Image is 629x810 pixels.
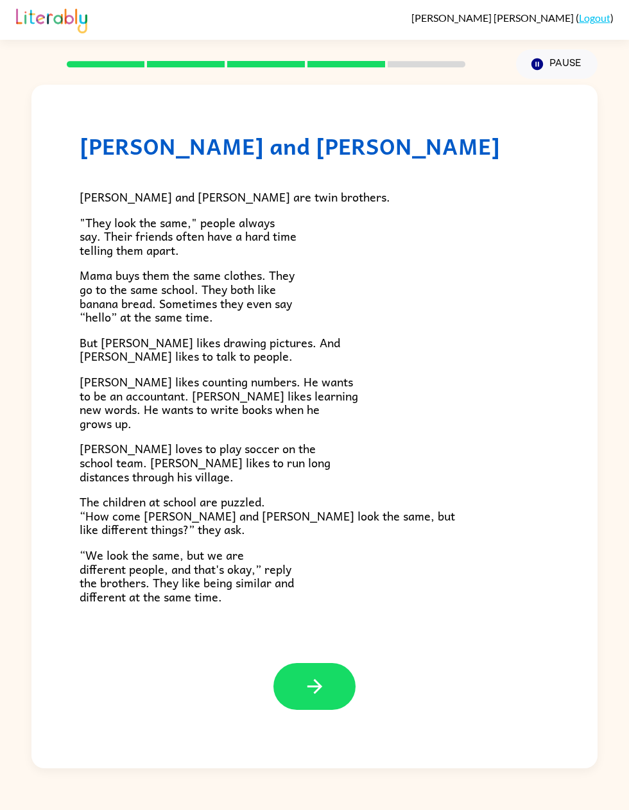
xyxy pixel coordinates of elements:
[80,492,455,539] span: The children at school are puzzled. “How come [PERSON_NAME] and [PERSON_NAME] look the same, but ...
[80,439,331,485] span: [PERSON_NAME] loves to play soccer on the school team. [PERSON_NAME] likes to run long distances ...
[16,5,87,33] img: Literably
[80,213,297,259] span: "They look the same," people always say. Their friends often have a hard time telling them apart.
[579,12,610,24] a: Logout
[411,12,576,24] span: [PERSON_NAME] [PERSON_NAME]
[80,266,295,326] span: Mama buys them the same clothes. They go to the same school. They both like banana bread. Sometim...
[411,12,614,24] div: ( )
[80,546,294,606] span: “We look the same, but we are different people, and that's okay,” reply the brothers. They like b...
[80,372,358,433] span: [PERSON_NAME] likes counting numbers. He wants to be an accountant. [PERSON_NAME] likes learning ...
[80,333,340,366] span: But [PERSON_NAME] likes drawing pictures. And [PERSON_NAME] likes to talk to people.
[516,49,598,79] button: Pause
[80,187,390,206] span: [PERSON_NAME] and [PERSON_NAME] are twin brothers.
[80,133,549,159] h1: [PERSON_NAME] and [PERSON_NAME]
